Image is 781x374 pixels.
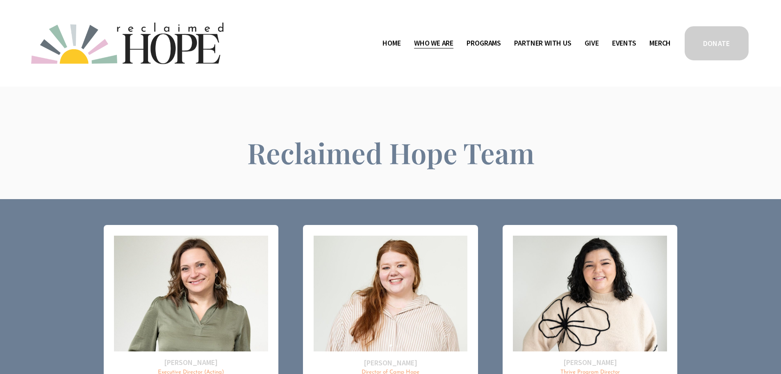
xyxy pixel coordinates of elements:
[114,358,268,367] h2: [PERSON_NAME]
[514,37,571,49] span: Partner With Us
[414,37,453,50] a: folder dropdown
[414,37,453,49] span: Who We Are
[649,37,671,50] a: Merch
[467,37,501,49] span: Programs
[467,37,501,50] a: folder dropdown
[513,358,667,367] h2: [PERSON_NAME]
[383,37,401,50] a: Home
[247,134,535,171] span: Reclaimed Hope Team
[683,25,750,62] a: DONATE
[314,358,467,367] h2: [PERSON_NAME]
[585,37,599,50] a: Give
[31,23,223,64] img: Reclaimed Hope Initiative
[612,37,636,50] a: Events
[514,37,571,50] a: folder dropdown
